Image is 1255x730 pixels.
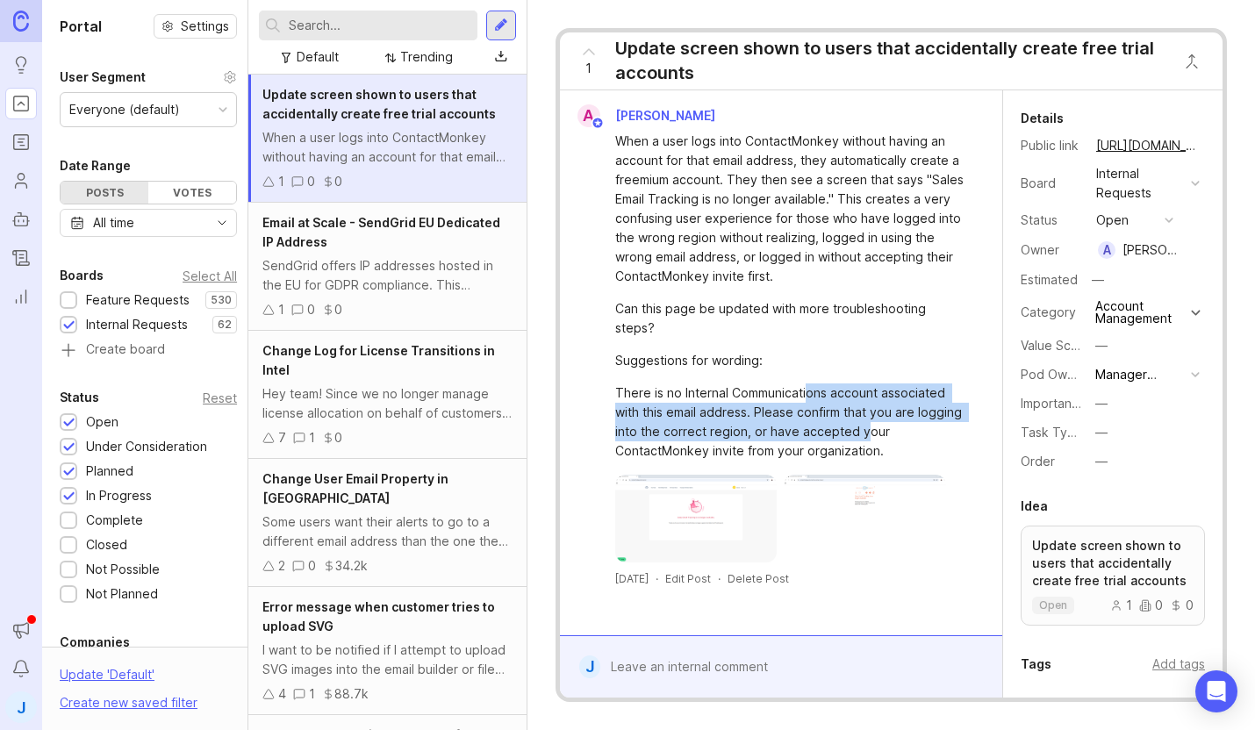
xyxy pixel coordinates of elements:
[1021,136,1082,155] div: Public link
[1122,240,1184,260] div: [PERSON_NAME]
[718,571,721,586] div: ·
[61,182,148,204] div: Posts
[1021,367,1110,382] label: Pod Ownership
[615,351,967,370] div: Suggestions for wording:
[656,571,658,586] div: ·
[60,155,131,176] div: Date Range
[86,315,188,334] div: Internal Requests
[262,343,495,377] span: Change Log for License Transitions in Intel
[1110,599,1132,612] div: 1
[69,100,180,119] div: Everyone (default)
[248,587,527,715] a: Error message when customer tries to upload SVGI want to be notified if I attempt to upload SVG i...
[86,560,160,579] div: Not Possible
[5,126,37,158] a: Roadmaps
[262,128,513,167] div: When a user logs into ContactMonkey without having an account for that email address, they automa...
[248,459,527,587] a: Change User Email Property in [GEOGRAPHIC_DATA]Some users want their alerts to go to a different ...
[1021,108,1064,129] div: Details
[1021,654,1051,675] div: Tags
[60,665,154,693] div: Update ' Default '
[335,556,368,576] div: 34.2k
[615,36,1165,85] div: Update screen shown to users that accidentally create free trial accounts
[1096,164,1184,203] div: Internal Requests
[1139,599,1163,612] div: 0
[1095,300,1187,325] div: Account Management
[579,655,601,678] div: J
[1021,211,1082,230] div: Status
[262,641,513,679] div: I want to be notified if I attempt to upload SVG images into the email builder or file manager, a...
[5,242,37,274] a: Changelog
[93,213,134,233] div: All time
[1170,599,1194,612] div: 0
[262,87,496,121] span: Update screen shown to users that accidentally create free trial accounts
[1195,670,1237,712] div: Open Intercom Messenger
[248,75,527,203] a: Update screen shown to users that accidentally create free trial accountsWhen a user logs into Co...
[248,203,527,331] a: Email at Scale - SendGrid EU Dedicated IP AddressSendGrid offers IP addresses hosted in the EU fo...
[60,67,146,88] div: User Segment
[5,653,37,684] button: Notifications
[278,300,284,319] div: 1
[13,11,29,31] img: Canny Home
[615,383,967,461] div: There is no Internal Communications account associated with this email address. Please confirm th...
[1021,425,1083,440] label: Task Type
[86,511,143,530] div: Complete
[615,132,967,286] div: When a user logs into ContactMonkey without having an account for that email address, they automa...
[1021,240,1082,260] div: Owner
[60,693,197,712] div: Create new saved filter
[60,16,102,37] h1: Portal
[278,172,284,191] div: 1
[1086,268,1109,291] div: —
[615,571,649,586] a: [DATE]
[334,684,369,704] div: 88.7k
[615,475,778,562] img: https://canny-assets.io/images/dcae56c228d4ee548e6b90126244b5ea.png
[60,265,104,286] div: Boards
[1021,396,1086,411] label: Importance
[5,88,37,119] a: Portal
[5,165,37,197] a: Users
[86,437,207,456] div: Under Consideration
[86,535,127,555] div: Closed
[400,47,453,67] div: Trending
[1039,598,1067,612] p: open
[5,614,37,646] button: Announcements
[1098,241,1115,259] div: A
[5,204,37,235] a: Autopilot
[1021,274,1078,286] div: Estimated
[309,428,315,447] div: 1
[262,384,513,423] div: Hey team! Since we no longer manage license allocation on behalf of customers, it would be helpfu...
[262,256,513,295] div: SendGrid offers IP addresses hosted in the EU for GDPR compliance. This probably requires CM to a...
[60,343,237,359] a: Create board
[5,691,37,723] button: J
[211,293,232,307] p: 530
[262,471,448,505] span: Change User Email Property in [GEOGRAPHIC_DATA]
[297,47,339,67] div: Default
[308,556,316,576] div: 0
[591,117,604,130] img: member badge
[1095,423,1108,442] div: —
[307,172,315,191] div: 0
[1174,44,1209,79] button: Close button
[1152,655,1205,674] div: Add tags
[154,14,237,39] button: Settings
[262,512,513,551] div: Some users want their alerts to go to a different email address than the one they are using in Co...
[1021,303,1082,322] div: Category
[1021,526,1205,626] a: Update screen shown to users that accidentally create free trial accountsopen100
[334,172,342,191] div: 0
[1095,394,1108,413] div: —
[86,462,133,481] div: Planned
[615,108,715,123] span: [PERSON_NAME]
[86,290,190,310] div: Feature Requests
[218,318,232,332] p: 62
[1095,452,1108,471] div: —
[334,300,342,319] div: 0
[1095,365,1184,384] div: Manager Experience
[1096,211,1129,230] div: open
[5,49,37,81] a: Ideas
[1095,336,1108,355] div: —
[183,271,237,281] div: Select All
[307,300,315,319] div: 0
[181,18,229,35] span: Settings
[784,475,946,562] img: https://canny-assets.io/images/638324488f0c23aaa32acece26703a19.png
